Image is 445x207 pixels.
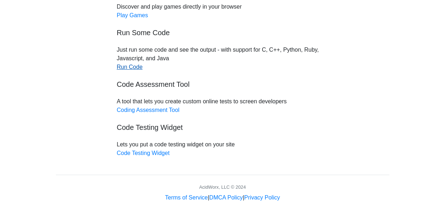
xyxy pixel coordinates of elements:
a: Run Code [117,64,143,70]
a: Coding Assessment Tool [117,107,180,113]
h5: Run Some Code [117,28,328,37]
h5: Code Assessment Tool [117,80,328,89]
a: DMCA Policy [209,194,243,201]
div: AcidWorx, LLC © 2024 [199,184,246,190]
a: Play Games [117,12,148,18]
h5: Code Testing Widget [117,123,328,132]
div: | | [165,193,280,202]
a: Code Testing Widget [117,150,170,156]
a: Privacy Policy [244,194,280,201]
a: Terms of Service [165,194,208,201]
